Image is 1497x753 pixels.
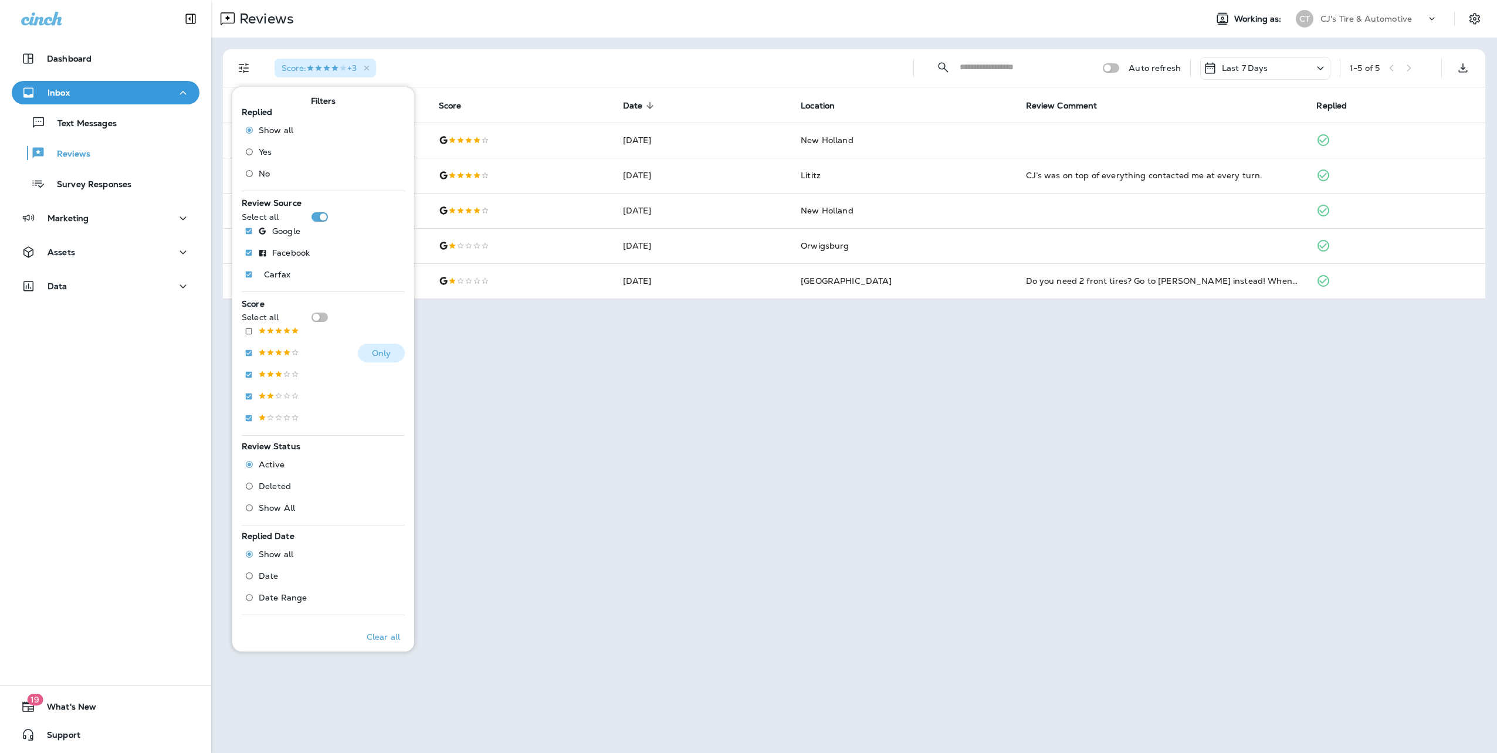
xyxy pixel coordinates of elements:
[46,118,117,130] p: Text Messages
[232,56,256,80] button: Filters
[48,88,70,97] p: Inbox
[259,147,272,157] span: Yes
[48,247,75,257] p: Assets
[259,460,285,469] span: Active
[311,96,336,106] span: Filters
[362,622,405,652] button: Clear all
[623,100,658,111] span: Date
[242,313,279,322] p: Select all
[242,107,272,117] span: Replied
[12,110,199,135] button: Text Messages
[12,723,199,747] button: Support
[12,206,199,230] button: Marketing
[12,81,199,104] button: Inbox
[372,348,391,358] p: Only
[801,101,835,111] span: Location
[367,632,400,642] p: Clear all
[259,169,270,178] span: No
[1296,10,1313,28] div: CT
[275,59,376,77] div: Score:4 Stars+3
[1026,100,1113,111] span: Review Comment
[259,550,293,559] span: Show all
[1316,101,1347,111] span: Replied
[259,571,279,581] span: Date
[232,80,414,652] div: Filters
[439,100,477,111] span: Score
[358,344,405,362] button: Only
[801,100,850,111] span: Location
[27,694,43,705] span: 19
[614,228,792,263] td: [DATE]
[614,193,792,228] td: [DATE]
[439,101,462,111] span: Score
[614,158,792,193] td: [DATE]
[235,10,294,28] p: Reviews
[242,441,300,452] span: Review Status
[12,171,199,196] button: Survey Responses
[45,149,90,160] p: Reviews
[259,481,291,491] span: Deleted
[264,270,290,279] p: Carfax
[1026,101,1098,111] span: Review Comment
[614,263,792,299] td: [DATE]
[45,179,131,191] p: Survey Responses
[12,141,199,165] button: Reviews
[1026,169,1298,181] div: CJ’s was on top of everything contacted me at every turn.
[1320,14,1412,23] p: CJ's Tire & Automotive
[47,54,92,63] p: Dashboard
[282,63,357,73] span: Score : +3
[801,276,892,286] span: [GEOGRAPHIC_DATA]
[12,47,199,70] button: Dashboard
[1316,100,1362,111] span: Replied
[1464,8,1485,29] button: Settings
[35,702,96,716] span: What's New
[12,274,199,298] button: Data
[932,56,955,79] button: Collapse Search
[242,212,279,222] p: Select all
[801,240,849,251] span: Orwigsburg
[801,170,821,181] span: Lititz
[48,213,89,223] p: Marketing
[1234,14,1284,24] span: Working as:
[242,531,294,541] span: Replied Date
[801,205,854,216] span: New Holland
[801,135,854,145] span: New Holland
[272,248,310,257] p: Facebook
[1350,63,1380,73] div: 1 - 5 of 5
[242,299,265,309] span: Score
[48,281,67,291] p: Data
[272,226,300,236] p: Google
[12,240,199,264] button: Assets
[1026,275,1298,287] div: Do you need 2 front tires? Go to Mavis instead! When it's wet outside I spin my front tires becau...
[259,503,295,513] span: Show All
[259,593,307,602] span: Date Range
[623,101,643,111] span: Date
[35,730,80,744] span: Support
[1129,63,1181,73] p: Auto refresh
[259,126,293,135] span: Show all
[614,123,792,158] td: [DATE]
[12,695,199,718] button: 19What's New
[242,198,302,208] span: Review Source
[1222,63,1268,73] p: Last 7 Days
[174,7,207,30] button: Collapse Sidebar
[1451,56,1475,80] button: Export as CSV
